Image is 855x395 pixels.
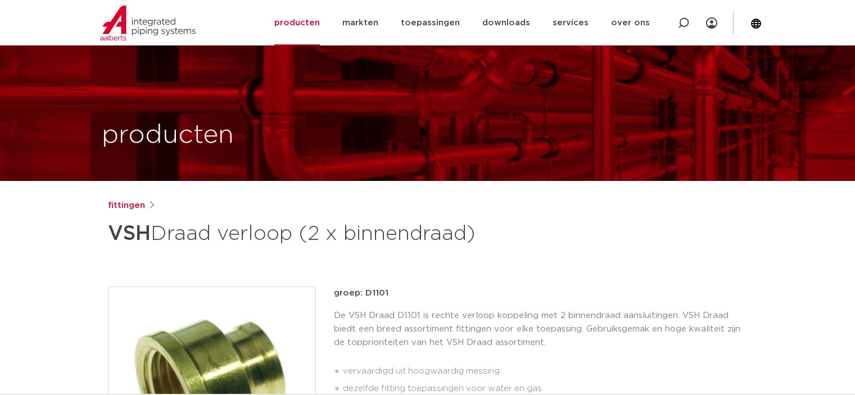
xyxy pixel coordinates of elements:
p: De VSH Draad D1101 is rechte verloop koppeling met 2 binnendraad aansluitingen. VSH Draad biedt e... [334,309,748,349]
a: fittingen [108,199,145,212]
h1: producten [102,117,234,153]
strong: VSH [108,224,151,244]
li: vervaardigd uit hoogwaardig messing [343,362,748,380]
h1: Draad verloop (2 x binnendraad) [108,217,530,251]
p: groep: D1101 [334,287,748,300]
